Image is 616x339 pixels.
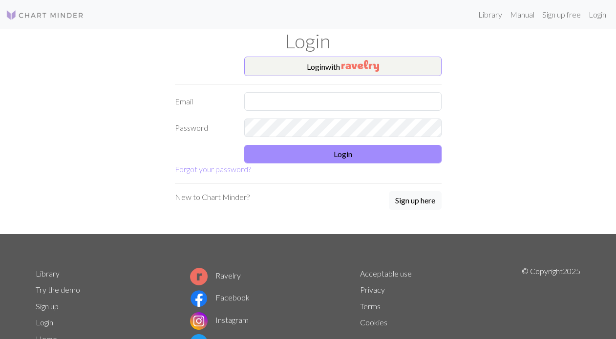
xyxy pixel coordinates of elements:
button: Loginwith [244,57,442,76]
a: Sign up [36,301,59,311]
a: Library [36,269,60,278]
a: Privacy [360,285,385,294]
a: Forgot your password? [175,164,251,174]
a: Manual [506,5,538,24]
a: Login [585,5,610,24]
a: Terms [360,301,381,311]
button: Sign up here [389,191,442,210]
a: Instagram [190,315,249,324]
img: Ravelry logo [190,268,208,285]
a: Cookies [360,318,387,327]
a: Ravelry [190,271,241,280]
img: Facebook logo [190,290,208,307]
a: Library [474,5,506,24]
a: Facebook [190,293,250,302]
img: Logo [6,9,84,21]
button: Login [244,145,442,163]
a: Try the demo [36,285,80,294]
a: Sign up free [538,5,585,24]
label: Email [169,92,239,111]
label: Password [169,119,239,137]
img: Ravelry [341,60,379,72]
p: New to Chart Minder? [175,191,250,203]
a: Login [36,318,53,327]
a: Acceptable use [360,269,412,278]
a: Sign up here [389,191,442,211]
h1: Login [30,29,587,53]
img: Instagram logo [190,312,208,330]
